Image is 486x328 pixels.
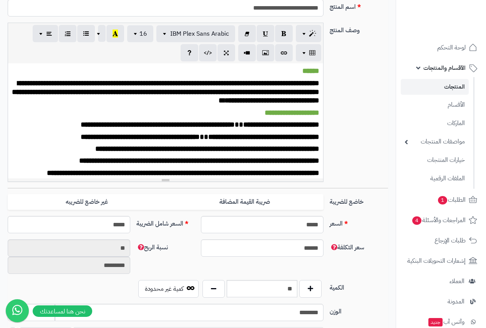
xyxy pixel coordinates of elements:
[401,38,481,57] a: لوحة التحكم
[437,42,466,53] span: لوحة التحكم
[428,318,443,326] span: جديد
[401,292,481,311] a: المدونة
[327,304,391,316] label: الوزن
[428,316,464,327] span: وآتس آب
[423,63,466,73] span: الأقسام والمنتجات
[401,115,469,132] a: الماركات
[401,79,469,95] a: المنتجات
[407,255,466,266] span: إشعارات التحويلات البنكية
[401,252,481,270] a: إشعارات التحويلات البنكية
[166,194,323,210] label: ضريبة القيمة المضافة
[401,152,469,168] a: خيارات المنتجات
[401,231,481,250] a: طلبات الإرجاع
[136,243,168,252] span: نسبة الربح
[401,211,481,229] a: المراجعات والأسئلة4
[401,97,469,113] a: الأقسام
[448,296,464,307] span: المدونة
[330,243,364,252] span: سعر التكلفة
[127,25,153,42] button: 16
[435,235,466,246] span: طلبات الإرجاع
[170,29,229,38] span: IBM Plex Sans Arabic
[139,29,147,38] span: 16
[327,280,391,292] label: الكمية
[438,196,447,204] span: 1
[411,215,466,226] span: المراجعات والأسئلة
[327,194,391,206] label: خاضع للضريبة
[156,25,235,42] button: IBM Plex Sans Arabic
[133,216,198,228] label: السعر شامل الضريبة
[8,194,166,210] label: غير خاضع للضريبه
[450,276,464,287] span: العملاء
[401,272,481,290] a: العملاء
[327,23,391,35] label: وصف المنتج
[412,216,421,225] span: 4
[401,191,481,209] a: الطلبات1
[434,21,479,38] img: logo-2.png
[401,170,469,187] a: الملفات الرقمية
[401,134,469,150] a: مواصفات المنتجات
[437,194,466,205] span: الطلبات
[327,216,391,228] label: السعر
